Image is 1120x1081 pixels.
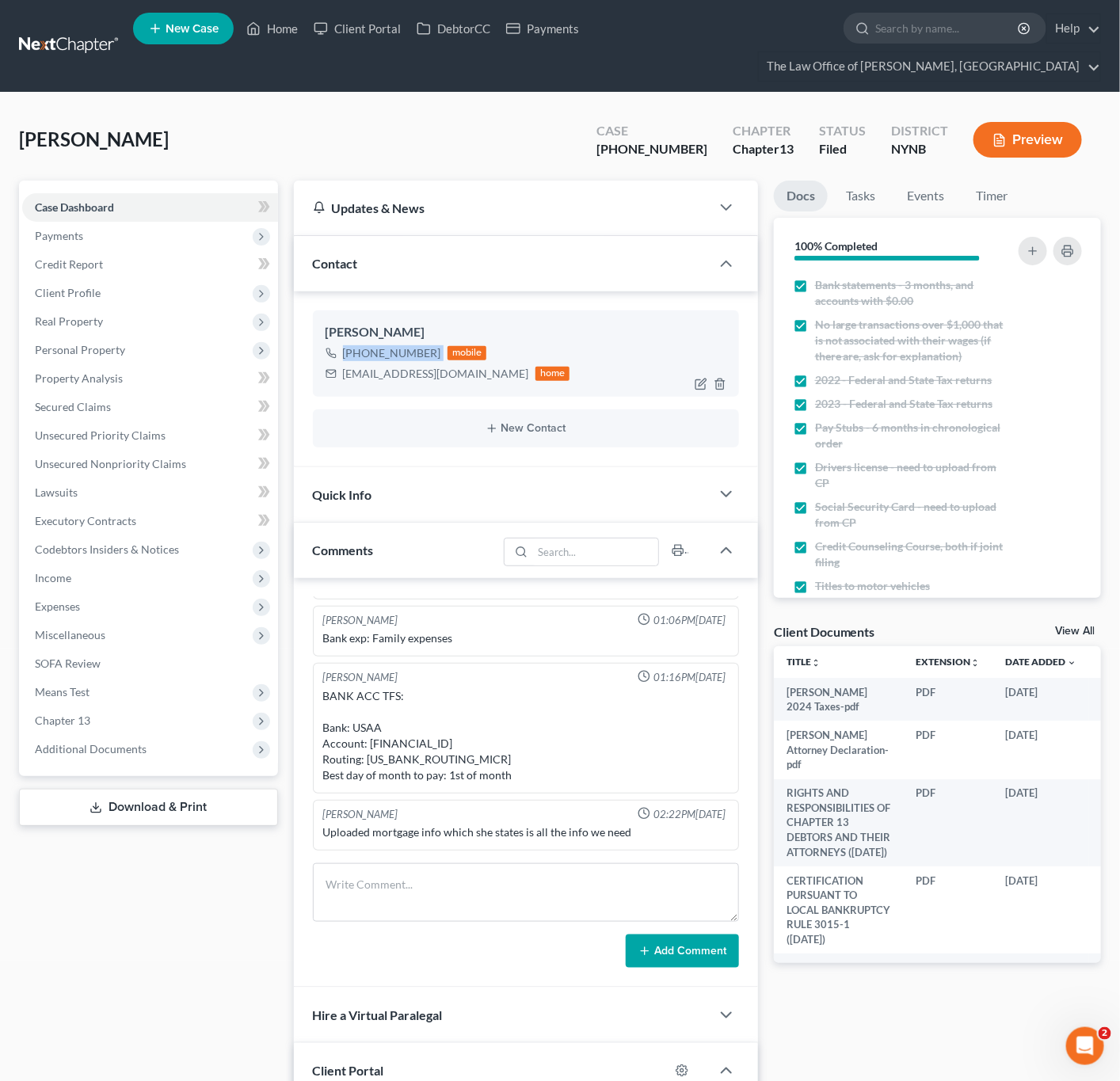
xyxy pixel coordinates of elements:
td: PDF [903,866,992,953]
span: Comments [313,542,374,558]
div: Filed [819,140,866,158]
a: Date Added expand_more [1005,656,1076,668]
a: The Law Office of [PERSON_NAME], [GEOGRAPHIC_DATA] [759,52,1100,81]
i: expand_more [1067,658,1076,668]
div: NYNB [891,140,948,158]
span: Additional Documents [35,742,147,756]
span: Contact [313,256,358,271]
td: [DATE] [992,721,1089,778]
strong: 100% Completed [794,239,878,253]
span: Drivers license - need to upload from CP [815,459,1006,491]
a: Download & Print [19,789,278,826]
a: Lawsuits [22,478,278,507]
div: District [891,122,948,140]
div: Uploaded mortgage info which she states is all the info we need [323,824,729,840]
span: 2023 - Federal and State Tax returns [815,396,992,412]
a: Docs [774,181,828,211]
span: Chapter 13 [35,714,90,727]
span: Executory Contracts [35,514,136,527]
a: Unsecured Priority Claims [22,421,278,450]
span: Miscellaneous [35,628,105,641]
td: [DATE] [992,953,1089,997]
a: Secured Claims [22,393,278,421]
span: Hire a Virtual Paralegal [313,1007,443,1022]
td: RIGHTS AND RESPONSIBILITIES OF CHAPTER 13 DEBTORS AND THEIR ATTORNEYS ([DATE]) [774,779,903,866]
span: Credit Counseling Course, both if joint filing [815,539,1006,570]
a: SOFA Review [22,649,278,678]
span: Titles to motor vehicles [815,578,930,594]
div: Chapter [733,122,794,140]
span: Expenses [35,599,80,613]
span: 01:06PM[DATE] [653,613,726,628]
div: [PERSON_NAME] [326,323,726,342]
span: Means Test [35,685,90,698]
div: [PERSON_NAME] [323,613,398,628]
span: Unsecured Nonpriority Claims [35,457,186,470]
button: New Contact [326,422,726,435]
td: PDF [903,721,992,778]
i: unfold_more [970,658,980,668]
span: Secured Claims [35,400,111,413]
td: Payment Advice Form (30) sj-pdf [774,953,903,997]
div: [PHONE_NUMBER] [596,140,707,158]
a: Credit Report [22,250,278,279]
a: Extensionunfold_more [916,656,980,668]
span: Case Dashboard [35,200,114,214]
td: PDF [903,779,992,866]
div: [PERSON_NAME] [323,807,398,822]
span: 13 [779,141,794,156]
a: Client Portal [306,14,409,43]
div: Status [819,122,866,140]
iframe: Intercom live chat [1066,1027,1104,1065]
td: [DATE] [992,866,1089,953]
a: Unsecured Nonpriority Claims [22,450,278,478]
a: View All [1055,626,1095,637]
span: Lawsuits [35,485,78,499]
span: 2022 - Federal and State Tax returns [815,372,992,388]
span: 2 [1099,1027,1111,1040]
span: Unsecured Priority Claims [35,428,166,442]
span: No large transactions over $1,000 that is not associated with their wages (if there are, ask for ... [815,317,1006,364]
td: [DATE] [992,779,1089,866]
a: Timer [964,181,1021,211]
span: Client Portal [313,1063,384,1078]
div: Case [596,122,707,140]
div: mobile [448,346,487,360]
span: 02:22PM[DATE] [653,807,726,822]
i: unfold_more [811,658,821,668]
a: Payments [498,14,587,43]
div: Client Documents [774,623,875,640]
span: Payments [35,229,83,242]
td: [DATE] [992,678,1089,721]
div: BANK ACC TFS: Bank: USAA Account: [FINANCIAL_ID] Routing: [US_BANK_ROUTING_MICR] Best day of mont... [323,688,729,783]
div: [EMAIL_ADDRESS][DOMAIN_NAME] [343,366,529,382]
a: Help [1047,14,1100,43]
td: PDF [903,953,992,997]
span: Client Profile [35,286,101,299]
span: Codebtors Insiders & Notices [35,542,179,556]
td: PDF [903,678,992,721]
a: Events [895,181,958,211]
span: New Case [166,23,219,35]
span: Quick Info [313,487,372,502]
div: [PHONE_NUMBER] [343,345,441,361]
span: Property Analysis [35,371,123,385]
div: Chapter [733,140,794,158]
span: [PERSON_NAME] [19,128,169,150]
div: Bank exp: Family expenses [323,630,729,646]
button: Add Comment [626,934,739,968]
a: DebtorCC [409,14,498,43]
span: SOFA Review [35,657,101,670]
a: Home [238,14,306,43]
a: Case Dashboard [22,193,278,222]
button: Preview [973,122,1082,158]
td: [PERSON_NAME] Attorney Declaration-pdf [774,721,903,778]
span: Income [35,571,71,584]
span: 01:16PM[DATE] [653,670,726,685]
span: Pay Stubs - 6 months in chronological order [815,420,1006,451]
a: Property Analysis [22,364,278,393]
a: Executory Contracts [22,507,278,535]
a: Tasks [834,181,889,211]
div: Updates & News [313,200,691,216]
div: home [535,367,570,381]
